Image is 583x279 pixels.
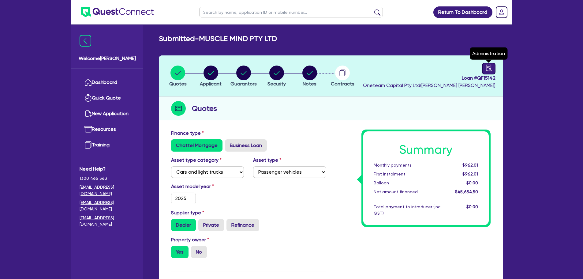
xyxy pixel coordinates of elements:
[171,209,204,217] label: Supplier type
[253,156,281,164] label: Asset type
[267,65,286,88] button: Security
[171,219,196,231] label: Dealer
[226,219,259,231] label: Refinance
[466,204,478,209] span: $0.00
[81,7,154,17] img: quest-connect-logo-blue
[80,199,135,212] a: [EMAIL_ADDRESS][DOMAIN_NAME]
[198,219,224,231] label: Private
[369,204,445,217] div: Total payment to introducer (inc GST)
[192,103,217,114] h2: Quotes
[303,81,316,87] span: Notes
[455,189,478,194] span: $45,654.50
[369,180,445,186] div: Balloon
[363,82,495,88] span: Oneteam Capital Pty Ltd ( [PERSON_NAME] [PERSON_NAME] )
[369,171,445,177] div: First instalment
[84,94,92,102] img: quick-quote
[230,81,257,87] span: Guarantors
[462,163,478,168] span: $962.01
[171,236,209,243] label: Property owner
[466,180,478,185] span: $0.00
[171,246,189,258] label: Yes
[200,81,222,87] span: Applicant
[369,162,445,168] div: Monthly payments
[374,142,478,157] h1: Summary
[482,63,495,74] a: audit
[169,81,187,87] span: Quotes
[80,106,135,122] a: New Application
[200,65,222,88] button: Applicant
[331,65,355,88] button: Contracts
[433,6,492,18] a: Return To Dashboard
[84,141,92,149] img: training
[199,7,383,17] input: Search by name, application ID or mobile number...
[171,101,186,116] img: step-icon
[80,90,135,106] a: Quick Quote
[84,126,92,133] img: resources
[80,165,135,173] span: Need Help?
[166,183,249,190] label: Asset model year
[80,215,135,228] a: [EMAIL_ADDRESS][DOMAIN_NAME]
[363,74,495,82] span: Loan # QF15142
[470,47,507,60] div: Administration
[331,81,354,87] span: Contracts
[80,184,135,197] a: [EMAIL_ADDRESS][DOMAIN_NAME]
[171,156,222,164] label: Asset type category
[80,137,135,153] a: Training
[80,75,135,90] a: Dashboard
[230,65,257,88] button: Guarantors
[169,65,187,88] button: Quotes
[225,139,267,152] label: Business Loan
[485,65,492,71] span: audit
[171,139,222,152] label: Chattel Mortgage
[191,246,207,258] label: No
[84,110,92,117] img: new-application
[159,34,277,43] h2: Submitted - MUSCLE MIND PTY LTD
[369,189,445,195] div: Net amount financed
[80,175,135,182] span: 1300 465 363
[267,81,286,87] span: Security
[80,35,91,47] img: icon-menu-close
[79,55,136,62] span: Welcome [PERSON_NAME]
[80,122,135,137] a: Resources
[171,130,204,137] label: Finance type
[494,4,510,20] a: Dropdown toggle
[462,172,478,176] span: $962.01
[302,65,317,88] button: Notes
